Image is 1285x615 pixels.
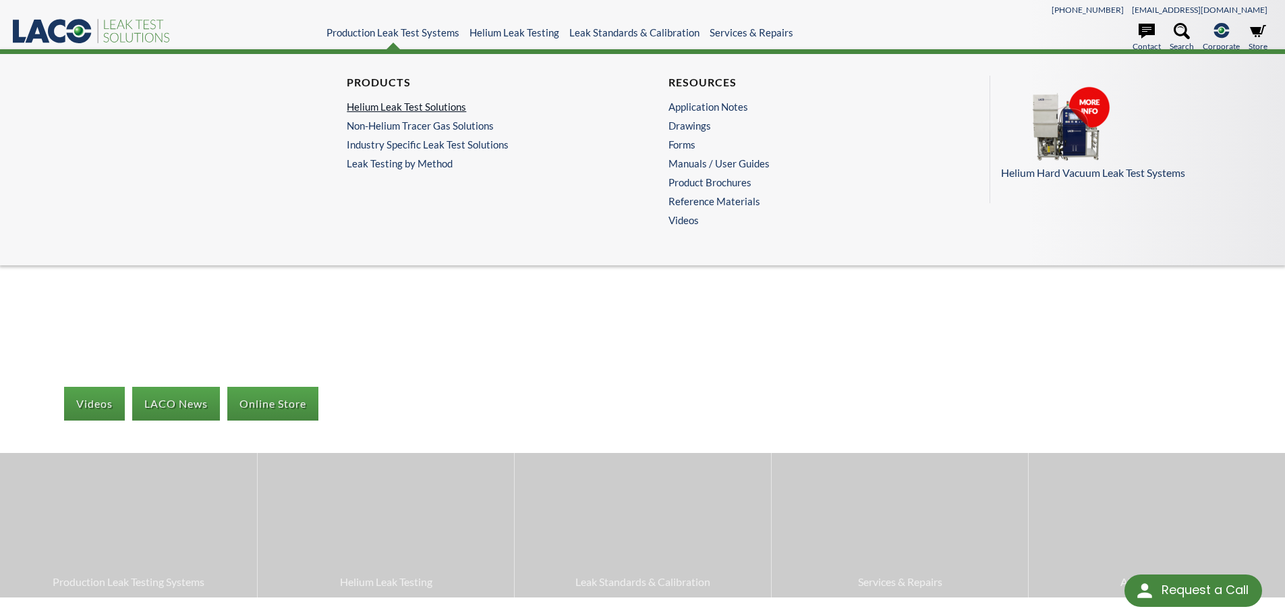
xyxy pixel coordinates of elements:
a: Store [1249,23,1267,53]
a: Online Store [227,387,318,421]
span: Services & Repairs [778,573,1021,591]
a: Videos [668,214,938,226]
a: [EMAIL_ADDRESS][DOMAIN_NAME] [1132,5,1267,15]
span: Production Leak Testing Systems [7,573,250,591]
a: Leak Standards & Calibration [569,26,699,38]
h4: Products [347,76,610,90]
a: Manuals / User Guides [668,157,932,169]
a: Reference Materials [668,195,932,207]
a: Helium Leak Testing [469,26,559,38]
a: Non-Helium Tracer Gas Solutions [347,119,610,132]
a: Production Leak Test Systems [326,26,459,38]
a: Contact [1133,23,1161,53]
a: Helium Hard Vacuum Leak Test Systems [1001,86,1259,182]
a: Helium Leak Test Solutions [347,101,610,113]
a: Videos [64,387,125,421]
a: Helium Leak Testing [258,453,514,597]
a: Forms [668,138,932,151]
a: Product Brochures [668,176,932,188]
img: Menu_Pod_PLT.png [1001,86,1136,162]
a: Services & Repairs [772,453,1028,597]
a: [PHONE_NUMBER] [1052,5,1124,15]
h4: Resources [668,76,932,90]
a: Air Leak Testing [1029,453,1285,597]
a: LACO News [132,387,220,421]
a: Industry Specific Leak Test Solutions [347,138,610,151]
div: Request a Call [1124,574,1262,607]
a: Search [1170,23,1194,53]
span: Helium Leak Testing [264,573,507,591]
p: Helium Hard Vacuum Leak Test Systems [1001,164,1259,182]
div: Request a Call [1162,574,1249,606]
span: Corporate [1203,40,1240,53]
a: Leak Standards & Calibration [515,453,771,597]
a: Application Notes [668,101,932,113]
a: Services & Repairs [710,26,793,38]
span: Leak Standards & Calibration [521,573,764,591]
span: Air Leak Testing [1035,573,1278,591]
a: Drawings [668,119,932,132]
img: round button [1134,580,1155,601]
a: Leak Testing by Method [347,157,617,169]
